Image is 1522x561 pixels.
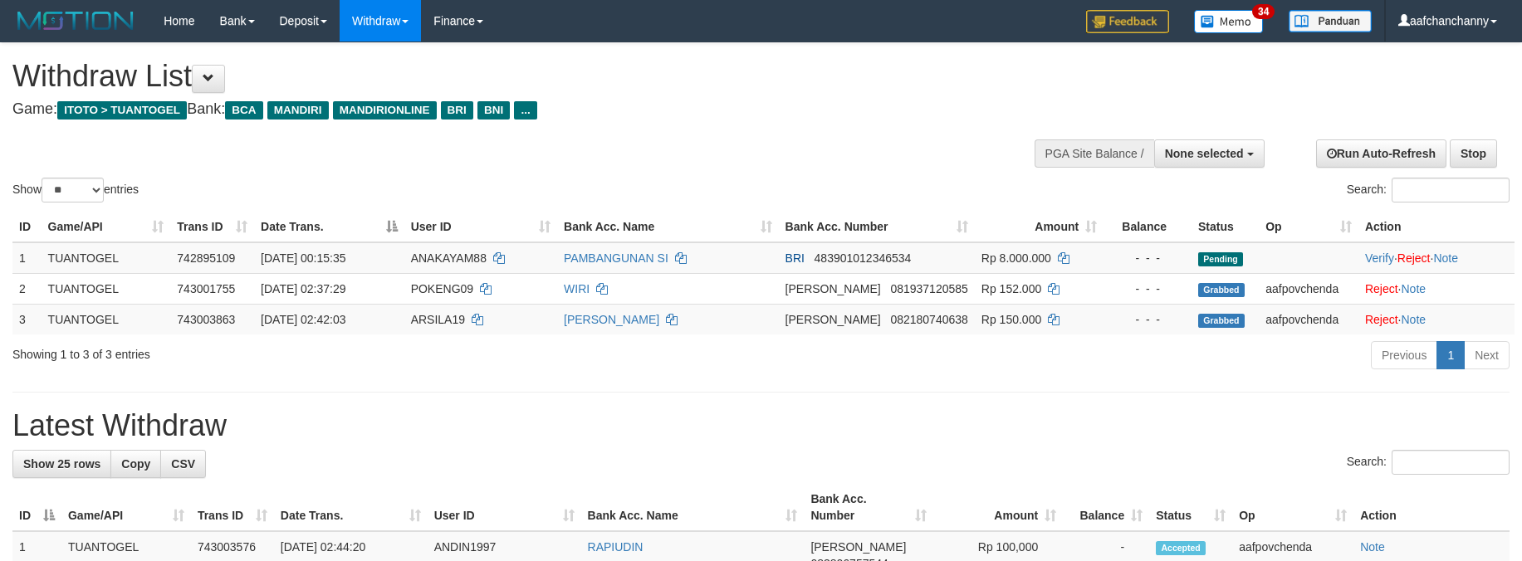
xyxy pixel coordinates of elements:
th: Op: activate to sort column ascending [1232,484,1353,531]
button: None selected [1154,139,1265,168]
td: 2 [12,273,42,304]
span: [DATE] 00:15:35 [261,251,345,265]
td: TUANTOGEL [42,242,171,274]
th: Date Trans.: activate to sort column ascending [274,484,428,531]
th: Trans ID: activate to sort column ascending [170,212,254,242]
img: panduan.png [1289,10,1372,32]
a: Reject [1365,313,1398,326]
th: Game/API: activate to sort column ascending [61,484,191,531]
th: Bank Acc. Name: activate to sort column ascending [557,212,779,242]
th: Game/API: activate to sort column ascending [42,212,171,242]
h1: Withdraw List [12,60,998,93]
td: · · [1358,242,1515,274]
span: BNI [477,101,510,120]
a: WIRI [564,282,590,295]
span: ANAKAYAM88 [411,251,487,265]
span: Accepted [1156,541,1206,555]
span: MANDIRI [267,101,329,120]
th: Status [1192,212,1259,242]
th: Action [1353,484,1510,531]
div: - - - [1110,311,1185,328]
span: [PERSON_NAME] [785,282,881,295]
th: Balance: activate to sort column ascending [1063,484,1149,531]
th: Bank Acc. Name: activate to sort column ascending [581,484,805,531]
th: Amount: activate to sort column ascending [975,212,1104,242]
a: Note [1401,313,1426,326]
select: Showentries [42,178,104,202]
a: Next [1464,341,1510,369]
a: Note [1401,282,1426,295]
span: BRI [785,251,805,265]
td: · [1358,304,1515,334]
a: Run Auto-Refresh [1316,139,1446,168]
span: Show 25 rows [23,457,100,471]
th: Status: activate to sort column ascending [1149,484,1232,531]
a: RAPIUDIN [588,540,644,554]
th: Date Trans.: activate to sort column descending [254,212,404,242]
a: Note [1360,540,1385,554]
span: [DATE] 02:42:03 [261,313,345,326]
th: Action [1358,212,1515,242]
span: Copy [121,457,150,471]
label: Search: [1347,450,1510,475]
a: CSV [160,450,206,478]
input: Search: [1392,450,1510,475]
span: [PERSON_NAME] [810,540,906,554]
th: Bank Acc. Number: activate to sort column ascending [779,212,975,242]
span: Rp 8.000.000 [981,251,1051,265]
span: Copy 483901012346534 to clipboard [815,251,912,265]
span: ARSILA19 [411,313,465,326]
span: Rp 152.000 [981,282,1041,295]
th: Op: activate to sort column ascending [1259,212,1358,242]
label: Search: [1347,178,1510,202]
a: Copy [110,450,161,478]
td: · [1358,273,1515,304]
th: Trans ID: activate to sort column ascending [191,484,274,531]
span: 34 [1252,4,1275,19]
span: BCA [225,101,262,120]
span: BRI [441,101,473,120]
span: Grabbed [1198,283,1245,297]
a: Verify [1365,251,1394,265]
span: Grabbed [1198,314,1245,328]
th: ID [12,212,42,242]
img: Button%20Memo.svg [1194,10,1264,33]
span: 742895109 [177,251,235,265]
th: ID: activate to sort column descending [12,484,61,531]
span: Pending [1198,252,1243,266]
td: aafpovchenda [1259,304,1358,334]
th: User ID: activate to sort column ascending [428,484,581,531]
td: TUANTOGEL [42,304,171,334]
a: Previous [1371,341,1437,369]
img: Feedback.jpg [1086,10,1169,33]
span: CSV [171,457,195,471]
span: [DATE] 02:37:29 [261,282,345,295]
span: [PERSON_NAME] [785,313,881,326]
span: ... [514,101,536,120]
td: 3 [12,304,42,334]
span: 743003863 [177,313,235,326]
h1: Latest Withdraw [12,409,1510,442]
a: 1 [1436,341,1465,369]
a: Reject [1365,282,1398,295]
a: Reject [1397,251,1431,265]
div: - - - [1110,280,1185,297]
th: Bank Acc. Number: activate to sort column ascending [804,484,933,531]
a: [PERSON_NAME] [564,313,659,326]
a: Show 25 rows [12,450,111,478]
span: MANDIRIONLINE [333,101,437,120]
td: 1 [12,242,42,274]
span: 743001755 [177,282,235,295]
span: Rp 150.000 [981,313,1041,326]
h4: Game: Bank: [12,101,998,118]
a: Stop [1450,139,1497,168]
span: ITOTO > TUANTOGEL [57,101,187,120]
div: - - - [1110,250,1185,266]
th: Amount: activate to sort column ascending [933,484,1063,531]
a: PAMBANGUNAN SI [564,251,668,265]
span: None selected [1165,147,1244,160]
th: User ID: activate to sort column ascending [404,212,557,242]
a: Note [1433,251,1458,265]
input: Search: [1392,178,1510,202]
span: Copy 082180740638 to clipboard [890,313,967,326]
